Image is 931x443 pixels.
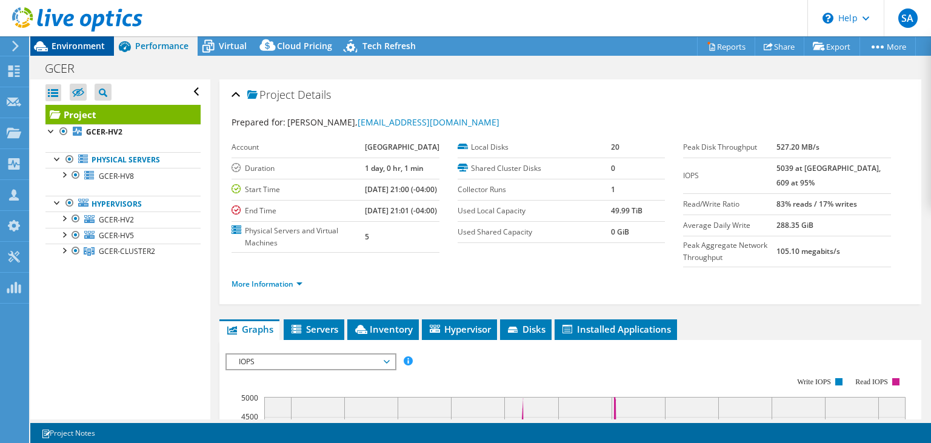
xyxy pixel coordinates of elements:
[428,323,491,335] span: Hypervisor
[290,323,338,335] span: Servers
[859,37,916,56] a: More
[219,40,247,52] span: Virtual
[561,323,671,335] span: Installed Applications
[611,142,619,152] b: 20
[99,215,134,225] span: GCER-HV2
[33,425,104,441] a: Project Notes
[298,87,331,102] span: Details
[856,378,889,386] text: Read IOPS
[86,127,122,137] b: GCER-HV2
[99,171,134,181] span: GCER-HV8
[823,13,833,24] svg: \n
[458,205,611,217] label: Used Local Capacity
[232,162,365,175] label: Duration
[611,184,615,195] b: 1
[458,226,611,238] label: Used Shared Capacity
[683,239,776,264] label: Peak Aggregate Network Throughput
[365,142,439,152] b: [GEOGRAPHIC_DATA]
[45,124,201,140] a: GCER-HV2
[797,378,831,386] text: Write IOPS
[241,411,258,422] text: 4500
[45,212,201,227] a: GCER-HV2
[362,40,416,52] span: Tech Refresh
[358,116,499,128] a: [EMAIL_ADDRESS][DOMAIN_NAME]
[755,37,804,56] a: Share
[458,162,611,175] label: Shared Cluster Disks
[776,199,857,209] b: 83% reads / 17% writes
[365,231,369,242] b: 5
[45,244,201,259] a: GCER-CLUSTER2
[611,163,615,173] b: 0
[45,152,201,168] a: Physical Servers
[52,40,105,52] span: Environment
[45,228,201,244] a: GCER-HV5
[232,205,365,217] label: End Time
[683,219,776,231] label: Average Daily Write
[232,184,365,196] label: Start Time
[683,170,776,182] label: IOPS
[804,37,860,56] a: Export
[277,40,332,52] span: Cloud Pricing
[45,196,201,212] a: Hypervisors
[506,323,546,335] span: Disks
[458,184,611,196] label: Collector Runs
[683,141,776,153] label: Peak Disk Throughput
[39,62,93,75] h1: GCER
[683,198,776,210] label: Read/Write Ratio
[232,116,285,128] label: Prepared for:
[898,8,918,28] span: SA
[99,246,155,256] span: GCER-CLUSTER2
[697,37,755,56] a: Reports
[135,40,189,52] span: Performance
[365,205,437,216] b: [DATE] 21:01 (-04:00)
[353,323,413,335] span: Inventory
[225,323,273,335] span: Graphs
[365,184,437,195] b: [DATE] 21:00 (-04:00)
[233,355,389,369] span: IOPS
[611,205,642,216] b: 49.99 TiB
[247,89,295,101] span: Project
[232,279,302,289] a: More Information
[776,220,813,230] b: 288.35 GiB
[45,168,201,184] a: GCER-HV8
[45,105,201,124] a: Project
[232,225,365,249] label: Physical Servers and Virtual Machines
[241,393,258,403] text: 5000
[99,230,134,241] span: GCER-HV5
[365,163,424,173] b: 1 day, 0 hr, 1 min
[776,246,840,256] b: 105.10 megabits/s
[458,141,611,153] label: Local Disks
[232,141,365,153] label: Account
[611,227,629,237] b: 0 GiB
[776,142,819,152] b: 527.20 MB/s
[287,116,499,128] span: [PERSON_NAME],
[776,163,881,188] b: 5039 at [GEOGRAPHIC_DATA], 609 at 95%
